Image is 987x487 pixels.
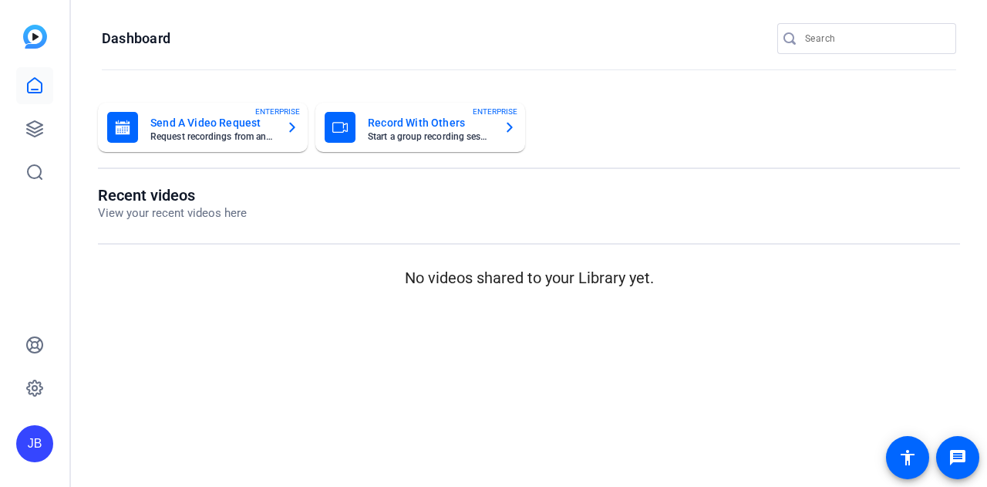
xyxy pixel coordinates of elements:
mat-card-title: Record With Others [368,113,491,132]
input: Search [805,29,944,48]
span: ENTERPRISE [473,106,517,117]
mat-icon: message [948,448,967,467]
p: View your recent videos here [98,205,247,222]
button: Send A Video RequestRequest recordings from anyone, anywhereENTERPRISE [98,103,308,152]
p: No videos shared to your Library yet. [98,266,960,289]
mat-card-subtitle: Start a group recording session [368,132,491,141]
h1: Recent videos [98,186,247,205]
span: ENTERPRISE [255,106,300,117]
div: JB [16,425,53,462]
mat-icon: accessibility [898,448,917,467]
h1: Dashboard [102,29,170,48]
button: Record With OthersStart a group recording sessionENTERPRISE [315,103,525,152]
mat-card-subtitle: Request recordings from anyone, anywhere [150,132,274,141]
mat-card-title: Send A Video Request [150,113,274,132]
img: blue-gradient.svg [23,25,47,49]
